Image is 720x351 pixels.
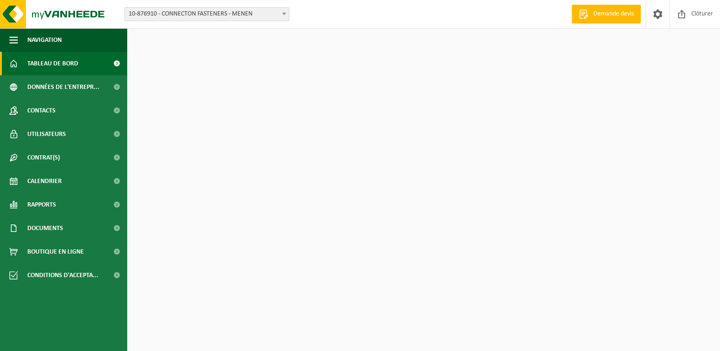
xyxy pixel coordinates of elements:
span: Tableau de bord [27,52,78,75]
span: Calendrier [27,169,62,193]
span: Documents [27,216,63,240]
span: Données de l'entrepr... [27,75,99,99]
span: Boutique en ligne [27,240,84,263]
span: Contrat(s) [27,146,60,169]
span: 10-876910 - CONNECTON FASTENERS - MENEN [124,7,289,21]
span: Contacts [27,99,56,122]
span: 10-876910 - CONNECTON FASTENERS - MENEN [125,8,289,21]
span: Conditions d'accepta... [27,263,98,287]
span: Demande devis [591,9,636,19]
a: Demande devis [572,5,641,24]
span: Utilisateurs [27,122,66,146]
span: Navigation [27,28,62,52]
span: Rapports [27,193,56,216]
